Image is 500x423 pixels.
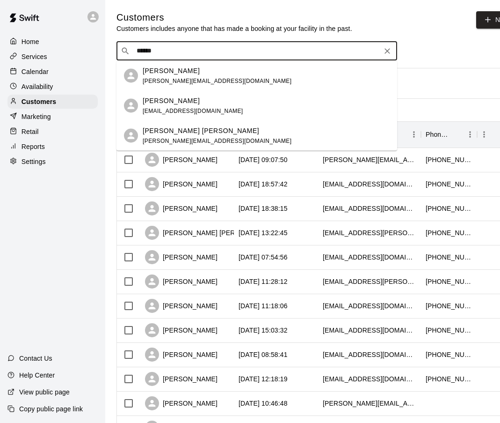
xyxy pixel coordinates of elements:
[145,396,217,410] div: [PERSON_NAME]
[7,35,98,49] a: Home
[7,110,98,124] a: Marketing
[22,127,39,136] p: Retail
[116,24,352,33] p: Customers includes anyone that has made a booking at your facility in the past.
[22,97,56,106] p: Customers
[239,228,288,237] div: 2025-10-12 13:22:45
[22,52,47,61] p: Services
[143,126,259,135] p: [PERSON_NAME] [PERSON_NAME]
[22,157,46,166] p: Settings
[145,323,217,337] div: [PERSON_NAME]
[239,301,288,311] div: 2025-10-11 11:18:06
[19,354,52,363] p: Contact Us
[426,228,472,237] div: +16162630120
[239,350,288,359] div: 2025-10-10 08:58:41
[477,127,491,141] button: Menu
[22,112,51,121] p: Marketing
[239,374,288,384] div: 2025-10-09 12:18:19
[143,107,243,114] span: [EMAIL_ADDRESS][DOMAIN_NAME]
[7,125,98,139] a: Retail
[426,155,472,164] div: +14152653775
[145,275,217,289] div: [PERSON_NAME]
[323,326,416,335] div: aliciag@hotmail.com
[22,37,39,46] p: Home
[426,326,472,335] div: +14154074047
[426,350,472,359] div: +14086433423
[426,252,472,262] div: +13103670577
[19,404,83,414] p: Copy public page link
[145,250,217,264] div: [PERSON_NAME]
[19,387,70,397] p: View public page
[22,82,53,91] p: Availability
[426,301,472,311] div: +14153783912
[239,277,288,286] div: 2025-10-11 11:28:12
[426,204,472,213] div: +14157172588
[143,137,291,144] span: [PERSON_NAME][EMAIL_ADDRESS][DOMAIN_NAME]
[145,372,217,386] div: [PERSON_NAME]
[239,252,288,262] div: 2025-10-12 07:54:56
[323,155,416,164] div: parrish.lindsay@gmail.com
[407,127,421,141] button: Menu
[145,348,217,362] div: [PERSON_NAME]
[239,399,288,408] div: 2025-10-09 10:46:48
[323,301,416,311] div: averywhitmarsh@gmail.com
[145,153,217,167] div: [PERSON_NAME]
[145,226,274,240] div: [PERSON_NAME] [PERSON_NAME]
[421,121,477,148] div: Phone Number
[143,66,200,75] p: [PERSON_NAME]
[143,96,200,105] p: [PERSON_NAME]
[145,299,217,313] div: [PERSON_NAME]
[116,42,397,60] div: Search customers by name or email
[22,67,49,76] p: Calendar
[239,326,288,335] div: 2025-10-10 15:03:32
[323,228,416,237] div: yongho.annmarie@gmail.com
[7,80,98,94] a: Availability
[323,277,416,286] div: e.andi.kelly@gmail.com
[7,50,98,64] a: Services
[124,129,138,143] div: Cooper Watkins
[318,121,421,148] div: Email
[426,374,472,384] div: +14137171694
[124,99,138,113] div: Ferrah Atkinson
[381,45,394,58] button: Clear
[426,179,472,189] div: +15102306672
[463,127,477,141] button: Menu
[323,374,416,384] div: colinmcnamara2006@gmail.com
[116,11,352,24] h5: Customers
[19,371,55,380] p: Help Center
[145,201,217,215] div: [PERSON_NAME]
[323,204,416,213] div: mikeolivera6@yahoo.com
[323,252,416,262] div: prizes.froth.2d@icloud.com
[22,142,45,151] p: Reports
[124,69,138,83] div: Kristina Watkins
[450,128,463,141] button: Sort
[143,77,291,84] span: [PERSON_NAME][EMAIL_ADDRESS][DOMAIN_NAME]
[239,179,288,189] div: 2025-10-13 18:57:42
[239,204,288,213] div: 2025-10-13 18:38:15
[145,177,217,191] div: [PERSON_NAME]
[426,277,472,286] div: +14157348392
[426,121,450,148] div: Phone Number
[323,399,416,408] div: danielturkovich@gmail.com
[7,140,98,154] a: Reports
[323,179,416,189] div: alyssakd22@gmail.com
[7,65,98,79] a: Calendar
[7,155,98,169] a: Settings
[323,350,416,359] div: wmcglynn9@gmail.com
[239,155,288,164] div: 2025-10-14 09:07:50
[7,95,98,109] a: Customers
